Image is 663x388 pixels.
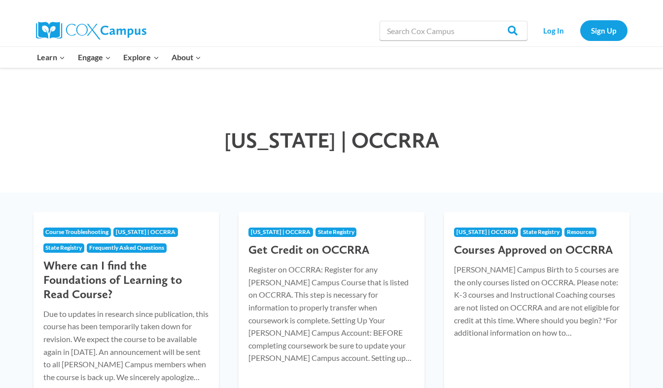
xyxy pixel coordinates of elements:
[78,51,111,64] span: Engage
[380,21,527,40] input: Search Cox Campus
[580,20,628,40] a: Sign Up
[172,51,201,64] span: About
[523,228,559,235] span: State Registry
[567,228,594,235] span: Resources
[224,127,439,153] span: [US_STATE] | OCCRRA
[532,20,575,40] a: Log In
[248,263,415,364] p: Register on OCCRRA: Register for any [PERSON_NAME] Campus Course that is listed on OCCRRA. This s...
[43,259,209,301] h3: Where can I find the Foundations of Learning to Read Course?
[248,243,415,257] h3: Get Credit on OCCRRA
[37,51,65,64] span: Learn
[45,228,108,235] span: Course Troubleshooting
[123,51,159,64] span: Explore
[532,20,628,40] nav: Secondary Navigation
[456,228,516,235] span: [US_STATE] | OCCRRA
[36,22,146,39] img: Cox Campus
[43,308,209,384] p: Due to updates in research since publication, this course has been temporarily taken down for rev...
[454,263,620,339] p: [PERSON_NAME] Campus Birth to 5 courses are the only courses listed on OCCRRA. Please note: K-3 c...
[251,228,311,235] span: [US_STATE] | OCCRRA
[45,244,82,251] span: State Registry
[116,228,175,235] span: [US_STATE] | OCCRRA
[454,243,620,257] h3: Courses Approved on OCCRRA
[89,244,164,251] span: Frequently Asked Questions
[31,47,208,68] nav: Primary Navigation
[318,228,354,235] span: State Registry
